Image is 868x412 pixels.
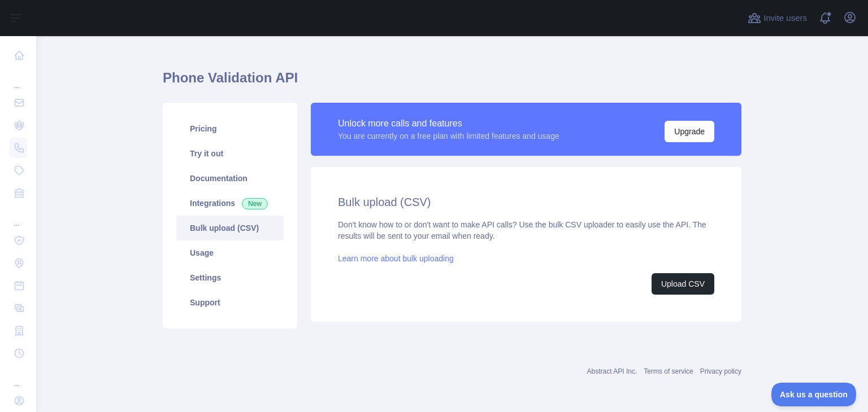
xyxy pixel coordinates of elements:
span: New [242,198,268,209]
h2: Bulk upload (CSV) [338,194,714,210]
div: ... [9,366,27,388]
a: Settings [176,265,284,290]
div: Unlock more calls and features [338,117,559,130]
a: Try it out [176,141,284,166]
a: Learn more about bulk uploading [338,254,454,263]
div: ... [9,205,27,228]
div: You are currently on a free plan with limited features and usage [338,130,559,142]
iframe: Toggle Customer Support [771,383,857,406]
a: Integrations New [176,191,284,216]
div: ... [9,68,27,90]
a: Abstract API Inc. [587,367,637,375]
a: Support [176,290,284,315]
button: Invite users [745,9,809,27]
button: Upload CSV [652,273,714,295]
div: Don't know how to or don't want to make API calls? Use the bulk CSV uploader to easily use the AP... [338,219,714,295]
a: Pricing [176,116,284,141]
a: Privacy policy [700,367,741,375]
a: Bulk upload (CSV) [176,216,284,240]
a: Usage [176,240,284,265]
h1: Phone Validation API [163,69,741,96]
span: Invite users [763,12,807,25]
a: Documentation [176,166,284,191]
button: Upgrade [665,121,714,142]
a: Terms of service [644,367,693,375]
